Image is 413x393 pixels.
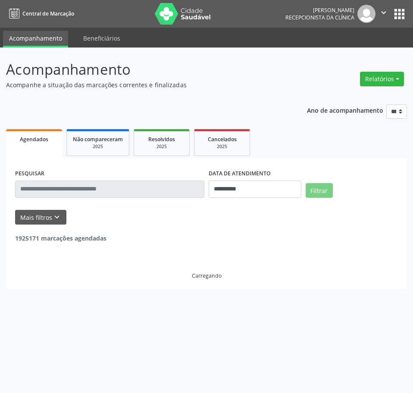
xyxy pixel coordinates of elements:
[379,8,388,17] i: 
[73,143,123,150] div: 2025
[392,6,407,22] button: apps
[15,234,106,242] strong: 1925171 marcações agendadas
[306,183,333,198] button: Filtrar
[6,6,74,21] a: Central de Marcação
[192,272,222,279] div: Carregando
[6,59,287,80] p: Acompanhamento
[15,210,66,225] button: Mais filtroskeyboard_arrow_down
[148,136,175,143] span: Resolvidos
[15,167,44,181] label: PESQUISAR
[357,5,375,23] img: img
[73,136,123,143] span: Não compareceram
[200,143,244,150] div: 2025
[375,5,392,23] button: 
[140,143,183,150] div: 2025
[20,136,48,143] span: Agendados
[22,10,74,17] span: Central de Marcação
[209,167,271,181] label: DATA DE ATENDIMENTO
[360,72,404,86] button: Relatórios
[52,212,62,222] i: keyboard_arrow_down
[285,14,354,21] span: Recepcionista da clínica
[208,136,237,143] span: Cancelados
[307,105,383,115] p: Ano de acompanhamento
[3,31,68,48] a: Acompanhamento
[6,80,287,89] p: Acompanhe a situação das marcações correntes e finalizadas
[77,31,126,46] a: Beneficiários
[285,6,354,14] div: [PERSON_NAME]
